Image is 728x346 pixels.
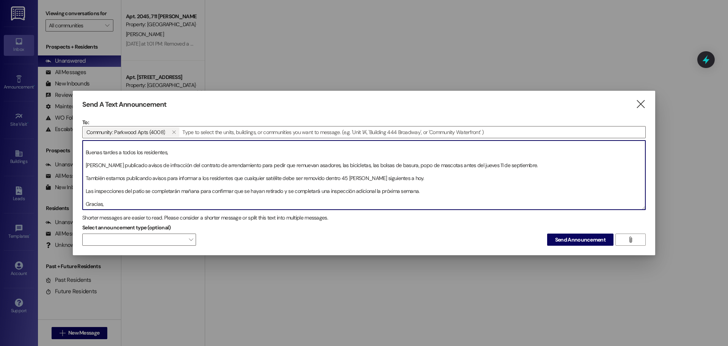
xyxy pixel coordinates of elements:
i:  [172,129,176,135]
p: To: [82,118,646,126]
div: Shorter messages are easier to read. Please consider a shorter message or split this text into mu... [82,214,646,222]
button: Send Announcement [547,234,613,246]
button: Community: Parkwood Apts (4008) [168,127,179,137]
div: Good afternoon all residents, Lease violation notices are being posted advising to remove any BBQ... [82,140,646,210]
span: Community: Parkwood Apts (4008) [86,127,165,137]
input: Type to select the units, buildings, or communities you want to message. (e.g. 'Unit 1A', 'Buildi... [180,126,645,138]
i:  [635,100,646,108]
label: Select announcement type (optional) [82,222,171,234]
textarea: Good afternoon all residents, Lease violation notices are being posted advising to remove any BBQ... [83,141,645,210]
i:  [628,237,633,243]
h3: Send A Text Announcement [82,100,166,109]
span: Send Announcement [555,236,606,244]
